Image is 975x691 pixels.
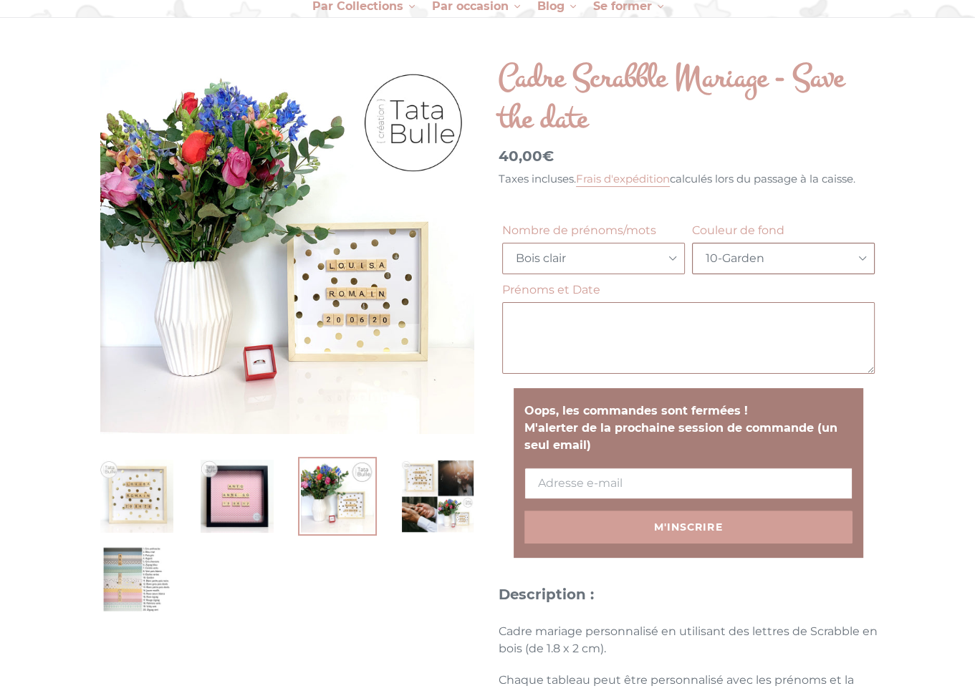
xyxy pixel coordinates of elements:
[97,540,176,619] img: Charger l&#39;image dans la galerie, Cadre Scrabble Mariage - Save the date
[198,457,277,536] img: Charger l&#39;image dans la galerie, Cadre Scrabble Mariage - Save the date
[653,521,722,533] span: M'inscrire
[524,468,852,499] input: Adresse e-mail
[524,511,852,543] button: M'inscrire
[502,222,685,239] label: Nombre de prénoms/mots
[298,457,377,536] img: Charger l&#39;image dans la galerie, Cadre Scrabble Mariage - Save the date
[499,586,878,604] h3: Description :
[502,281,875,299] label: Prénoms et Date
[576,172,670,187] a: Frais d'expédition
[692,222,875,239] label: Couleur de fond
[524,402,852,454] p: Oops, les commandes sont fermées ! M'alerter de la prochaine session de commande (un seul email)
[499,623,878,657] p: Cadre mariage personnalisé en utilisant des lettres de Scrabble en bois (de 1.8 x 2 cm).
[97,457,176,536] img: Charger l&#39;image dans la galerie, Cadre Scrabble Mariage - Save the date
[499,171,878,188] div: Taxes incluses. calculés lors du passage à la caisse.
[499,148,554,165] span: 40,00€
[499,57,878,140] h1: Cadre Scrabble Mariage - Save the date
[398,457,477,536] img: Charger l&#39;image dans la galerie, Cadre Scrabble Mariage - Save the date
